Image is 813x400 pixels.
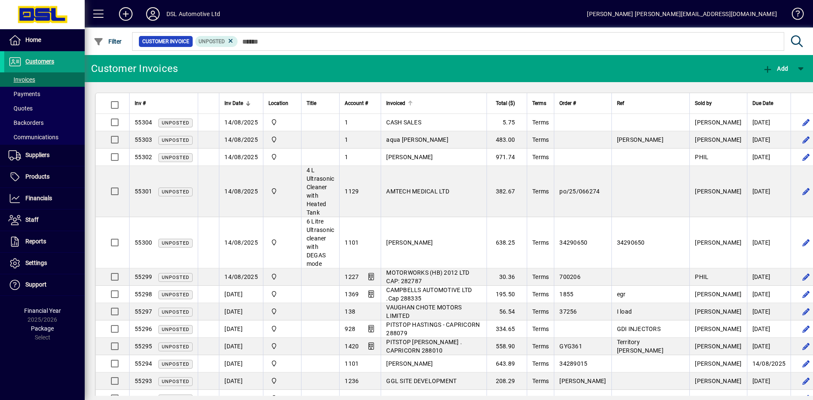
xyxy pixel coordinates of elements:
[559,273,581,280] span: 700206
[747,303,791,320] td: [DATE]
[487,131,527,149] td: 483.00
[617,291,626,298] span: egr
[559,308,577,315] span: 37256
[268,290,296,299] span: Central
[268,187,296,196] span: Central
[162,361,189,367] span: Unposted
[386,339,462,354] span: PITSTOP [PERSON_NAME] . CAPRICORN 288010
[4,30,85,51] a: Home
[386,269,469,284] span: MOTORWORKS (HB) 2012 LTD CAP: 282787
[268,359,296,368] span: Central
[752,99,773,108] span: Due Date
[487,320,527,338] td: 334.65
[559,188,600,195] span: po/25/066274
[617,99,624,108] span: Ref
[747,338,791,355] td: [DATE]
[559,99,606,108] div: Order #
[487,286,527,303] td: 195.50
[695,136,741,143] span: [PERSON_NAME]
[268,307,296,316] span: Central
[135,119,152,126] span: 55304
[4,130,85,144] a: Communications
[219,217,263,268] td: 14/08/2025
[345,99,368,108] span: Account #
[8,105,33,112] span: Quotes
[487,338,527,355] td: 558.90
[785,2,802,29] a: Knowledge Base
[162,309,189,315] span: Unposted
[135,99,146,108] span: Inv #
[345,326,355,332] span: 928
[219,286,263,303] td: [DATE]
[4,72,85,87] a: Invoices
[799,270,813,284] button: Edit
[345,360,359,367] span: 1101
[162,240,189,246] span: Unposted
[695,188,741,195] span: [PERSON_NAME]
[112,6,139,22] button: Add
[496,99,515,108] span: Total ($)
[166,7,220,21] div: DSL Automotive Ltd
[799,133,813,146] button: Edit
[307,99,316,108] span: Title
[747,372,791,390] td: [DATE]
[799,150,813,164] button: Edit
[559,239,587,246] span: 34290650
[487,303,527,320] td: 56.54
[695,154,708,160] span: PHIL
[135,273,152,280] span: 55299
[345,308,355,315] span: 138
[386,119,421,126] span: CASH SALES
[25,173,50,180] span: Products
[345,273,359,280] span: 1227
[91,34,124,49] button: Filter
[587,7,777,21] div: [PERSON_NAME] [PERSON_NAME][EMAIL_ADDRESS][DOMAIN_NAME]
[4,166,85,188] a: Products
[617,99,685,108] div: Ref
[752,99,786,108] div: Due Date
[219,131,263,149] td: 14/08/2025
[386,136,448,143] span: aqua [PERSON_NAME]
[386,378,456,384] span: GGL SITE DEVELOPMENT
[224,99,243,108] span: Inv Date
[345,343,359,350] span: 1420
[799,287,813,301] button: Edit
[386,287,472,302] span: CAMPBELLS AUTOMOTIVE LTD .Cap 288335
[8,134,58,141] span: Communications
[162,120,189,126] span: Unposted
[268,152,296,162] span: Central
[747,149,791,166] td: [DATE]
[532,360,549,367] span: Terms
[4,231,85,252] a: Reports
[532,239,549,246] span: Terms
[4,116,85,130] a: Backorders
[345,291,359,298] span: 1369
[31,325,54,332] span: Package
[386,99,481,108] div: Invoiced
[162,155,189,160] span: Unposted
[747,217,791,268] td: [DATE]
[747,320,791,338] td: [DATE]
[162,379,189,384] span: Unposted
[763,65,788,72] span: Add
[747,166,791,217] td: [DATE]
[386,154,433,160] span: [PERSON_NAME]
[135,99,193,108] div: Inv #
[487,149,527,166] td: 971.74
[219,268,263,286] td: 14/08/2025
[135,239,152,246] span: 55300
[4,274,85,295] a: Support
[25,259,47,266] span: Settings
[695,99,712,108] span: Sold by
[268,99,288,108] span: Location
[8,91,40,97] span: Payments
[162,138,189,143] span: Unposted
[492,99,523,108] div: Total ($)
[219,355,263,372] td: [DATE]
[135,291,152,298] span: 55298
[162,327,189,332] span: Unposted
[760,61,790,76] button: Add
[487,268,527,286] td: 30.36
[386,239,433,246] span: [PERSON_NAME]
[224,99,258,108] div: Inv Date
